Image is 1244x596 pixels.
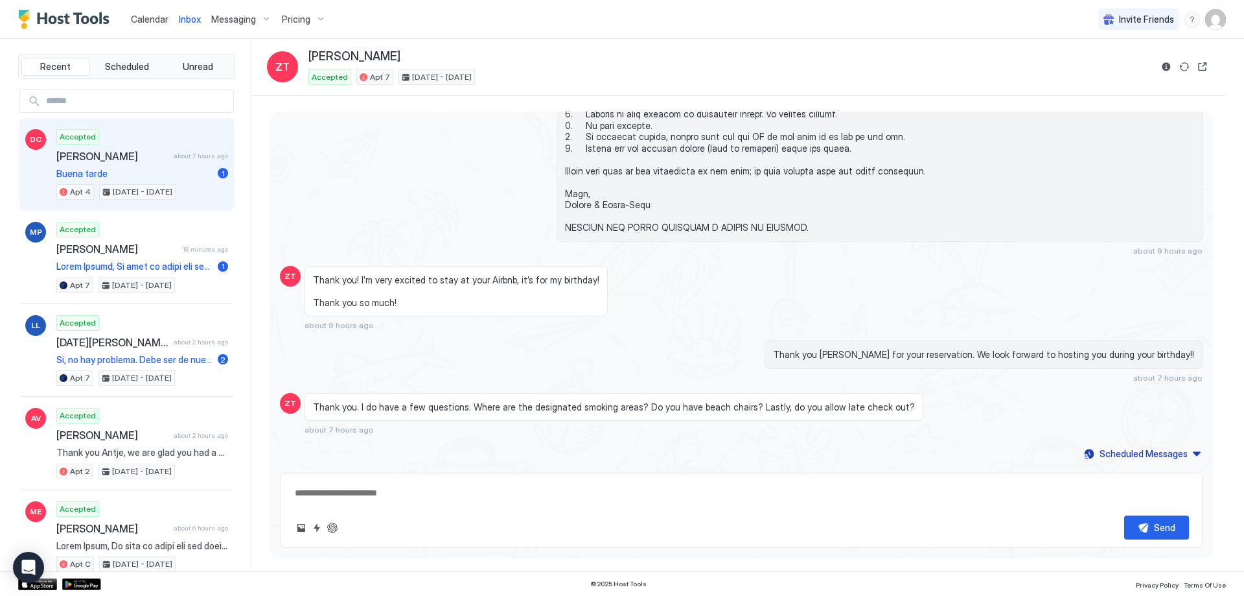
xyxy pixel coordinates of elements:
span: Calendar [131,14,168,25]
span: © 2025 Host Tools [590,580,647,588]
span: [DATE] - [DATE] [113,558,172,570]
span: Thank you Antje, we are glad you had a good stay. Safe travels! [56,447,228,459]
span: Terms Of Use [1184,581,1226,589]
div: menu [1184,12,1200,27]
span: Accepted [60,317,96,329]
span: about 2 hours ago [174,338,228,346]
a: Calendar [131,12,168,26]
span: [DATE] - [DATE] [112,280,172,291]
a: Privacy Policy [1136,577,1179,591]
span: about 2 hours ago [174,431,228,440]
span: about 6 hours ago [174,524,228,532]
span: ZT [284,398,296,409]
button: Sync reservation [1177,59,1192,75]
span: Accepted [60,131,96,143]
span: Apt C [70,558,91,570]
span: Si, no hay problema. Debe ser de nuestro equipo de limpieza. Yo les aviso y disculpen el inconven... [56,354,213,366]
span: about 7 hours ago [174,152,228,160]
a: Terms Of Use [1184,577,1226,591]
span: Thank you! I’m very excited to stay at your Airbnb, it’s for my birthday! Thank you so much! [313,274,599,309]
span: 2 [220,355,225,364]
span: ME [30,506,41,518]
button: Upload image [294,520,309,536]
span: Scheduled [105,61,149,73]
div: User profile [1205,9,1226,30]
button: Scheduled [93,58,161,76]
span: Accepted [60,224,96,235]
span: about 9 hours ago [1133,246,1203,256]
span: about 7 hours ago [305,425,374,435]
a: Host Tools Logo [18,10,115,29]
span: Invite Friends [1119,14,1174,25]
span: Apt 7 [70,280,90,291]
span: Thank you. I do have a few questions. Where are the designated smoking areas? Do you have beach c... [313,401,915,413]
button: Scheduled Messages [1082,445,1203,462]
span: about 7 hours ago [1133,373,1203,383]
span: DC [30,134,41,145]
span: Accepted [60,410,96,422]
span: Apt 7 [70,372,90,384]
div: tab-group [18,54,235,79]
span: ZT [284,270,296,282]
div: Open Intercom Messenger [13,552,44,583]
span: [DATE] - [DATE] [412,71,472,83]
button: ChatGPT Auto Reply [325,520,340,536]
a: Google Play Store [62,578,101,590]
span: [DATE][PERSON_NAME] [56,336,168,349]
span: Apt 4 [70,186,91,198]
span: Accepted [60,503,96,515]
span: Apt 2 [70,466,90,477]
span: 1 [222,261,225,271]
span: 18 minutes ago [183,245,228,254]
div: Send [1154,521,1175,534]
span: Inbox [179,14,201,25]
span: Buena tarde [56,168,213,180]
span: [PERSON_NAME] [56,429,168,442]
span: [DATE] - [DATE] [112,466,172,477]
a: App Store [18,578,57,590]
span: LL [31,320,40,331]
div: Scheduled Messages [1100,447,1188,460]
span: Unread [183,61,213,73]
span: [PERSON_NAME] [56,243,178,256]
span: Privacy Policy [1136,581,1179,589]
span: about 9 hours ago [305,320,374,330]
span: Pricing [282,14,310,25]
span: Thank you [PERSON_NAME] for your reservation. We look forward to hosting you during your birthday!! [773,349,1194,361]
span: Lorem Ipsumd, Si amet co adipi eli sed doeiusmo tem INCI UTL Etdol Magn/Aliqu Enimadmin ve qui No... [56,261,213,272]
span: 1 [222,169,225,178]
a: Inbox [179,12,201,26]
button: Send [1124,516,1189,540]
span: AV [31,412,41,424]
span: Accepted [312,71,348,83]
button: Recent [21,58,90,76]
span: ZT [275,59,290,75]
button: Unread [163,58,232,76]
span: Lorem Ipsum, Do sita co adipi eli sed doeiusmo tem INCI UTL Etdol Magn/Aliqu Enimadmin ve qui Nos... [56,540,228,552]
span: Apt 7 [370,71,390,83]
span: [PERSON_NAME] [56,522,168,535]
span: [PERSON_NAME] [308,49,400,64]
span: Recent [40,61,71,73]
span: MP [30,226,42,238]
button: Reservation information [1158,59,1174,75]
button: Quick reply [309,520,325,536]
button: Open reservation [1195,59,1210,75]
input: Input Field [41,90,233,112]
span: [DATE] - [DATE] [113,186,172,198]
span: Messaging [211,14,256,25]
span: [DATE] - [DATE] [112,372,172,384]
span: [PERSON_NAME] [56,150,168,163]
